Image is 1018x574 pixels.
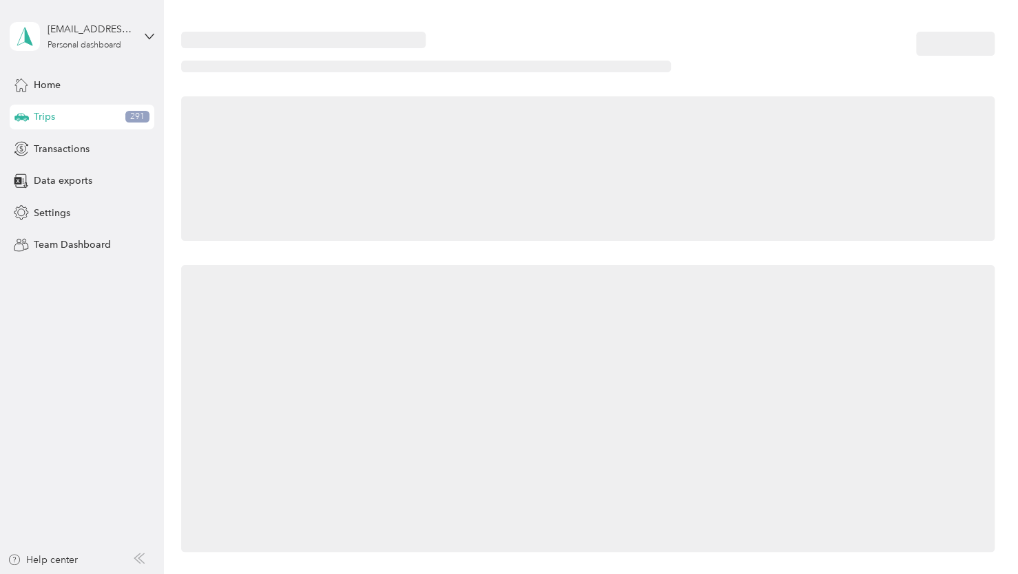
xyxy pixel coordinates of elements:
button: Help center [8,553,78,567]
span: Home [34,78,61,92]
span: Trips [34,109,55,124]
span: Team Dashboard [34,237,111,252]
div: Personal dashboard [48,41,121,50]
span: Settings [34,206,70,220]
iframe: Everlance-gr Chat Button Frame [941,497,1018,574]
span: 291 [125,111,149,123]
span: Data exports [34,173,92,188]
span: Transactions [34,142,90,156]
div: [EMAIL_ADDRESS][DOMAIN_NAME] [48,22,134,36]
